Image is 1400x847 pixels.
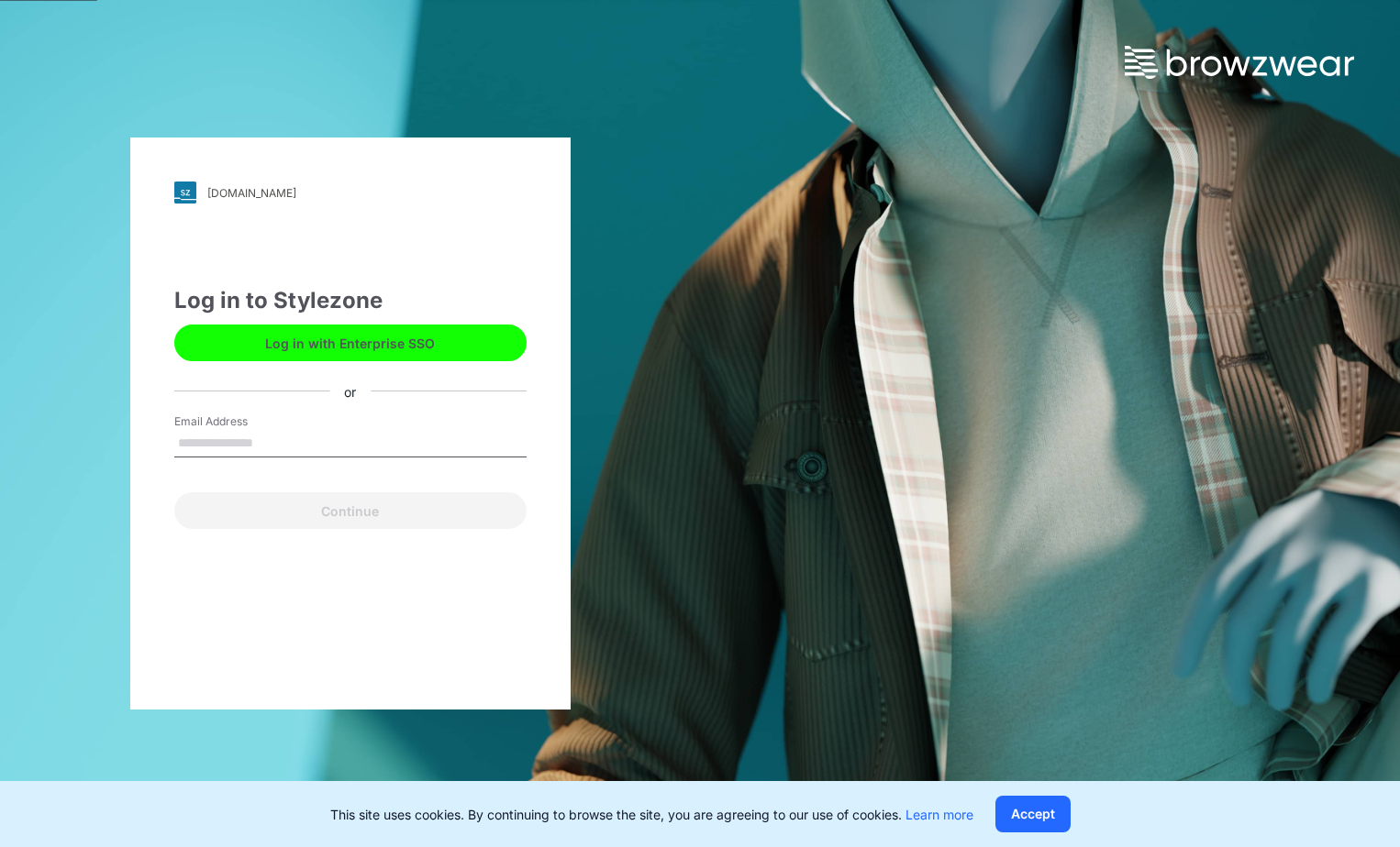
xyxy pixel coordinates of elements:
button: Log in with Enterprise SSO [174,324,527,361]
a: Learn more [906,807,973,822]
button: Accept [995,796,1071,832]
div: [DOMAIN_NAME] [207,186,296,200]
img: svg+xml;base64,PHN2ZyB3aWR0aD0iMjgiIGhlaWdodD0iMjgiIHZpZXdCb3g9IjAgMCAyOCAyOCIgZmlsbD0ibm9uZSIgeG... [174,181,196,203]
div: or [329,381,371,401]
label: Email Address [174,413,303,430]
a: [DOMAIN_NAME] [174,181,527,203]
img: browzwear-logo.73288ffb.svg [1125,46,1354,79]
div: Log in to Stylezone [174,284,527,317]
p: This site uses cookies. By continuing to browse the site, you are agreeing to our use of cookies. [330,805,973,824]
